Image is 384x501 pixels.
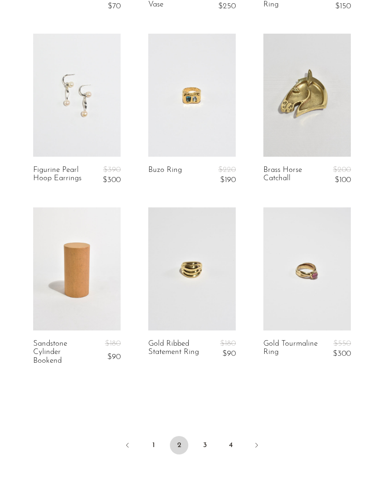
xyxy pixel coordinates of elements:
[333,166,351,174] span: $200
[148,340,204,359] a: Gold Ribbed Statement Ring
[107,353,121,361] span: $90
[220,176,236,184] span: $190
[220,340,236,348] span: $180
[118,436,137,456] a: Previous
[108,2,121,10] span: $70
[148,166,182,185] a: Buzo Ring
[144,436,163,454] a: 1
[333,350,351,358] span: $300
[222,350,236,358] span: $90
[221,436,240,454] a: 4
[103,176,121,184] span: $300
[105,340,121,348] span: $180
[218,2,236,10] span: $250
[33,166,89,185] a: Figurine Pearl Hoop Earrings
[196,436,214,454] a: 3
[335,2,351,10] span: $150
[263,340,319,359] a: Gold Tourmaline Ring
[33,340,89,365] a: Sandstone Cylinder Bookend
[103,166,121,174] span: $390
[335,176,351,184] span: $100
[247,436,266,456] a: Next
[263,166,319,185] a: Brass Horse Catchall
[333,340,351,348] span: $550
[170,436,188,454] span: 2
[218,166,236,174] span: $220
